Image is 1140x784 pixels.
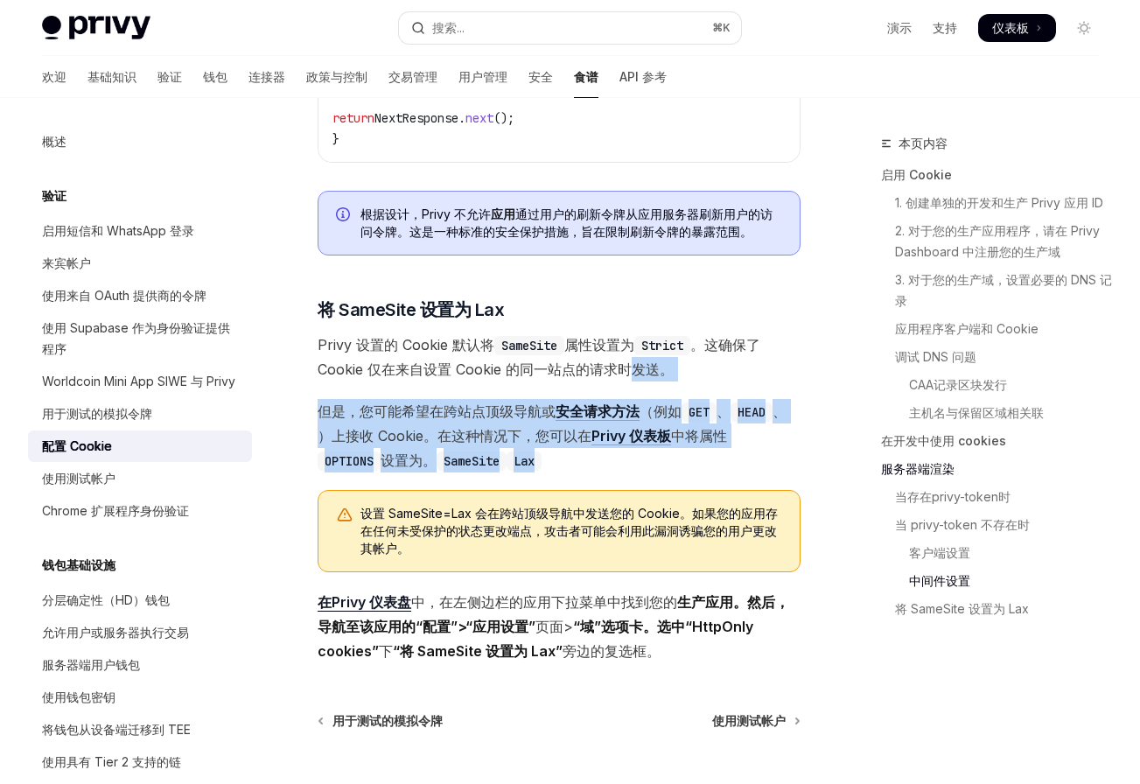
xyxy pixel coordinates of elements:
a: 用于测试的模拟令牌 [319,712,443,730]
a: Chrome 扩展程序身份验证 [28,495,252,527]
a: 用户管理 [458,56,507,98]
font: 应用 [491,206,515,221]
a: 来宾帐户 [28,248,252,279]
font: 1. 创建单独的开发和生产 Privy 应用 ID [895,195,1103,210]
font: 但是，您可能希望在跨站点顶级导航或 [318,402,556,420]
font: 交易管理 [388,69,437,84]
font: ⌘ [712,21,723,34]
button: 打开搜索 [399,12,742,44]
font: CAA记录区块发行 [909,377,1007,392]
a: 启用短信和 WhatsApp 登录 [28,215,252,247]
font: 钱包基础设施 [42,557,115,572]
a: 交易管理 [388,56,437,98]
font: 服务器端用户钱包 [42,657,140,672]
font: 中将属性 [671,427,727,444]
a: 概述 [28,126,252,157]
a: 使用钱包密钥 [28,682,252,713]
font: 将钱包从设备端迁移到 TEE [42,722,191,737]
font: 下 [379,642,393,660]
a: 使用测试帐户 [28,463,252,494]
a: 中间件设置 [881,567,1112,595]
font: 食谱 [574,69,598,84]
a: Worldcoin Mini App SIWE 与 Privy [28,366,252,397]
font: 将 SameSite 设置为 Lax [895,601,1029,616]
code: Lax [507,451,542,471]
font: 将 SameSite 设置为 Lax [318,299,504,320]
font: 3. 对于您的生产域，设置必要的 DNS 记录 [895,272,1112,308]
a: 用于测试的模拟令牌 [28,398,252,430]
font: 使用钱包密钥 [42,689,115,704]
font: 基础知识 [87,69,136,84]
font: 用于测试的模拟令牌 [332,713,443,728]
font: 、 [717,402,731,420]
font: 启用 Cookie [881,167,952,182]
code: GET [682,402,717,422]
a: 连接器 [248,56,285,98]
a: 安全 [528,56,553,98]
font: 启用短信和 WhatsApp 登录 [42,223,194,238]
font: “域”选项卡。选中 [573,618,685,635]
font: K [723,21,731,34]
span: . [458,110,465,126]
span: } [332,131,339,147]
font: 搜索... [432,20,465,35]
font: 使用测试帐户 [42,471,115,486]
font: 。 [423,451,437,469]
a: 配置 Cookie [28,430,252,462]
span: (); [493,110,514,126]
a: Privy 仪表板 [591,427,671,445]
svg: 信息 [336,207,353,225]
a: 仪表板 [978,14,1056,42]
a: 服务器端用户钱包 [28,649,252,681]
font: 调试 DNS 问题 [895,349,976,364]
font: 钱包 [203,69,227,84]
font: 使用测试帐户 [712,713,786,728]
font: 。 [647,642,661,660]
a: 欢迎 [42,56,66,98]
a: 政策与控制 [306,56,367,98]
font: 用户管理 [458,69,507,84]
font: 验证 [157,69,182,84]
span: NextResponse [374,110,458,126]
a: 启用 Cookie [881,161,1112,189]
font: 在左侧边栏的应用下拉菜单中 [439,593,621,611]
font: 服务器端渲染 [881,461,955,476]
font: Privy 仪表板 [591,427,671,444]
a: 在开发中使用 cookies [881,427,1112,455]
font: 客户端设置 [909,545,970,560]
a: 使用具有 Tier 2 支持的链 [28,746,252,778]
font: （例如 [640,402,682,420]
font: 仪表板 [992,20,1029,35]
font: 通过用户的刷新令牌从应用服务器刷新用户的访问令牌。这是一种标准的安全保护措施，旨在限制刷新令牌的暴露范围。 [360,206,773,239]
a: 演示 [887,19,912,37]
code: Strict [634,336,690,355]
font: 用于测试的模拟令牌 [42,406,152,421]
a: 将钱包从设备端迁移到 TEE [28,714,252,745]
a: 安全请求方法 [556,402,640,421]
a: 食谱 [574,56,598,98]
span: next [465,110,493,126]
font: 使用来自 OAuth 提供商的令牌 [42,288,206,303]
font: 找到您的 [621,593,677,611]
font: 验证 [42,188,66,203]
span: return [332,110,374,126]
font: 配置 Cookie [42,438,112,453]
font: 属性设置为 [564,336,634,353]
font: 应用程序客户端和 Cookie [895,321,1039,336]
font: 支持 [933,20,957,35]
font: 在开发中使用 cookies [881,433,1006,448]
font: 中间件设置 [909,573,970,588]
a: 使用 Supabase 作为身份验证提供程序 [28,312,252,365]
font: API 参考 [619,69,667,84]
font: 分层确定性（HD）钱包 [42,592,170,607]
font: 2. 对于您的生产应用程序，请在 Privy Dashboard 中注册您的生产域 [895,223,1103,259]
a: 应用程序客户端和 Cookie [881,315,1112,343]
a: 使用测试帐户 [712,712,799,730]
a: 钱包 [203,56,227,98]
font: Privy 设置的 Cookie 默认将 [318,336,494,353]
font: 概述 [42,134,66,149]
font: 使用 Supabase 作为身份验证提供程序 [42,320,230,356]
a: 当 privy-token 不存在时 [881,511,1112,539]
font: 政策与控制 [306,69,367,84]
font: 欢迎 [42,69,66,84]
